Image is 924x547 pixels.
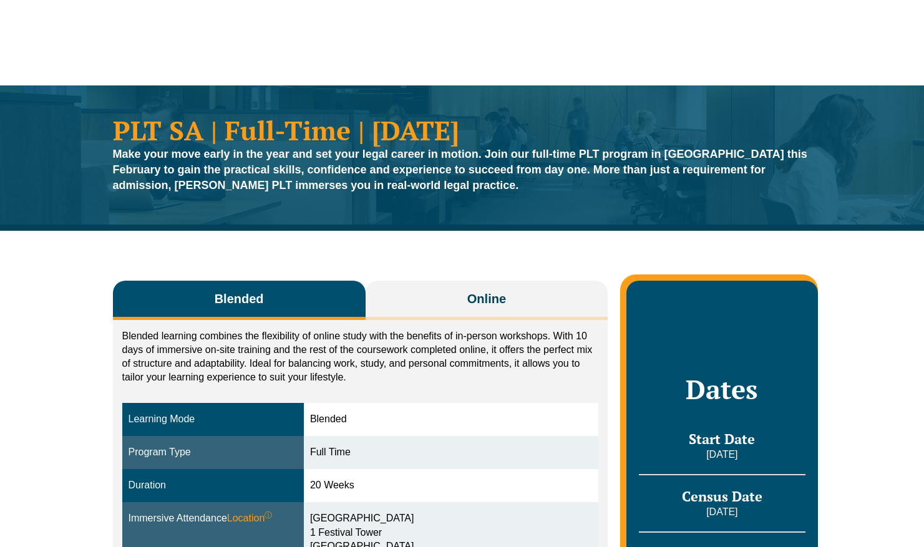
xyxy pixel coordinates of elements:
[467,290,506,307] span: Online
[639,448,805,462] p: [DATE]
[639,505,805,519] p: [DATE]
[310,412,592,427] div: Blended
[215,290,264,307] span: Blended
[227,511,273,526] span: Location
[122,329,599,384] p: Blended learning combines the flexibility of online study with the benefits of in-person workshop...
[265,511,272,520] sup: ⓘ
[129,412,298,427] div: Learning Mode
[682,487,762,505] span: Census Date
[129,445,298,460] div: Program Type
[639,374,805,405] h2: Dates
[129,511,298,526] div: Immersive Attendance
[113,117,812,143] h1: PLT SA | Full-Time | [DATE]
[310,478,592,493] div: 20 Weeks
[689,430,755,448] span: Start Date
[113,148,807,191] strong: Make your move early in the year and set your legal career in motion. Join our full-time PLT prog...
[129,478,298,493] div: Duration
[310,445,592,460] div: Full Time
